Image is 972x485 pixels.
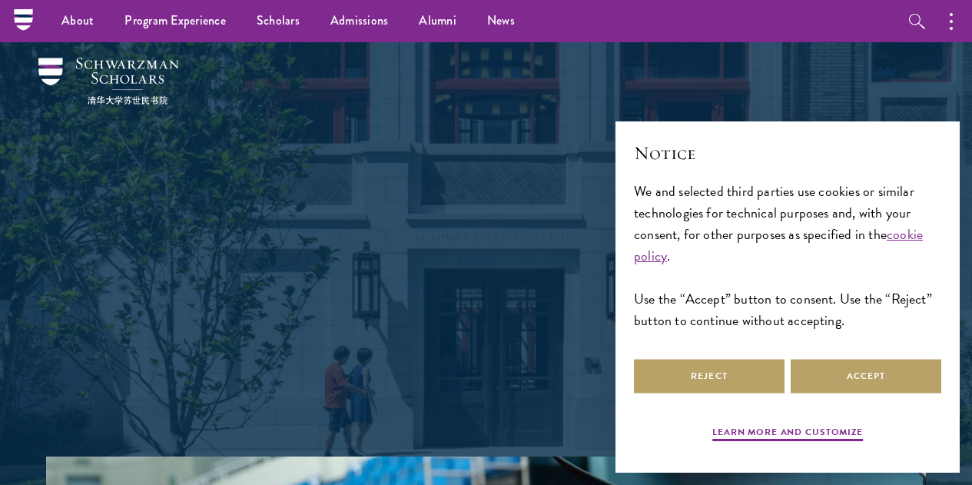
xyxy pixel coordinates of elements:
[791,359,941,394] button: Accept
[634,181,941,332] div: We and selected third parties use cookies or similar technologies for technical purposes and, wit...
[634,359,785,394] button: Reject
[38,58,179,105] img: Schwarzman Scholars
[634,224,923,266] a: cookie policy
[634,140,941,166] h2: Notice
[712,425,863,443] button: Learn more and customize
